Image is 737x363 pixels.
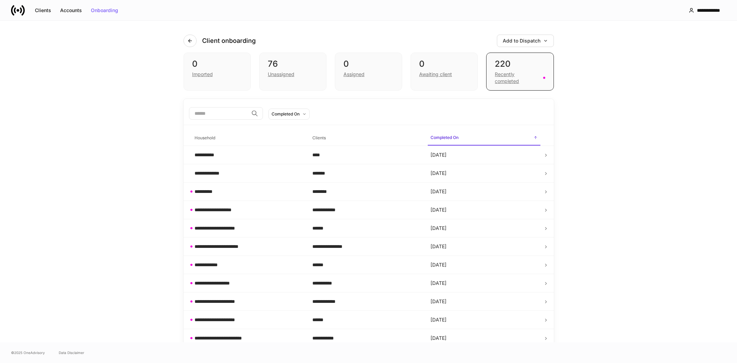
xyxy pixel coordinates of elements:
button: Onboarding [86,5,123,16]
div: Assigned [343,71,365,78]
td: [DATE] [425,256,543,274]
h6: Clients [312,134,326,141]
div: 76 [268,58,318,69]
span: © 2025 OneAdvisory [11,350,45,355]
div: Add to Dispatch [503,38,548,43]
div: Recently completed [495,71,539,85]
div: Onboarding [91,8,118,13]
button: Clients [30,5,56,16]
td: [DATE] [425,311,543,329]
td: [DATE] [425,201,543,219]
div: 220 [495,58,545,69]
div: 0Imported [183,53,251,91]
div: 0Awaiting client [410,53,478,91]
div: Unassigned [268,71,294,78]
div: 76Unassigned [259,53,327,91]
h6: Completed On [431,134,459,141]
div: 0 [343,58,394,69]
div: Completed On [272,111,300,117]
td: [DATE] [425,292,543,311]
td: [DATE] [425,146,543,164]
div: 0Assigned [335,53,402,91]
h6: Household [195,134,215,141]
td: [DATE] [425,274,543,292]
button: Completed On [268,109,310,120]
td: [DATE] [425,164,543,183]
div: Awaiting client [419,71,452,78]
h4: Client onboarding [202,37,256,45]
div: Accounts [60,8,82,13]
div: 0 [419,58,469,69]
div: 0 [192,58,242,69]
button: Add to Dispatch [497,35,554,47]
div: Imported [192,71,213,78]
span: Clients [310,131,422,145]
td: [DATE] [425,183,543,201]
div: 220Recently completed [486,53,554,91]
span: Completed On [428,131,540,146]
a: Data Disclaimer [59,350,84,355]
div: Clients [35,8,51,13]
td: [DATE] [425,219,543,238]
span: Household [192,131,304,145]
td: [DATE] [425,238,543,256]
td: [DATE] [425,329,543,347]
button: Accounts [56,5,86,16]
